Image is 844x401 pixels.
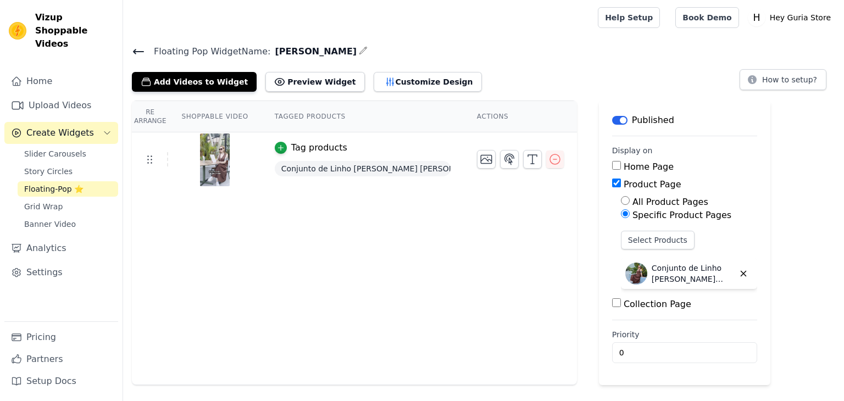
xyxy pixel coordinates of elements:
[621,231,695,249] button: Select Products
[675,7,738,28] a: Book Demo
[18,164,118,179] a: Story Circles
[270,45,357,58] span: [PERSON_NAME]
[740,69,826,90] button: How to setup?
[740,77,826,87] a: How to setup?
[748,8,835,27] button: H Hey Guria Store
[464,101,577,132] th: Actions
[624,299,691,309] label: Collection Page
[374,72,482,92] button: Customize Design
[4,326,118,348] a: Pricing
[598,7,660,28] a: Help Setup
[734,264,753,283] button: Delete widget
[18,146,118,161] a: Slider Carousels
[291,141,347,154] div: Tag products
[9,22,26,40] img: Vizup
[24,201,63,212] span: Grid Wrap
[4,94,118,116] a: Upload Videos
[265,72,364,92] button: Preview Widget
[4,122,118,144] button: Create Widgets
[4,370,118,392] a: Setup Docs
[612,145,653,156] legend: Display on
[4,348,118,370] a: Partners
[624,179,681,190] label: Product Page
[18,181,118,197] a: Floating-Pop ⭐
[262,101,464,132] th: Tagged Products
[359,44,368,59] div: Edit Name
[18,216,118,232] a: Banner Video
[765,8,835,27] p: Hey Guria Store
[477,150,496,169] button: Change Thumbnail
[624,161,674,172] label: Home Page
[753,12,760,23] text: H
[612,329,757,340] label: Priority
[24,183,84,194] span: Floating-Pop ⭐
[199,133,230,186] img: vizup-images-1ebd.png
[24,219,76,230] span: Banner Video
[35,11,114,51] span: Vizup Shoppable Videos
[632,114,674,127] p: Published
[18,199,118,214] a: Grid Wrap
[24,166,73,177] span: Story Circles
[24,148,86,159] span: Slider Carousels
[625,263,647,285] img: Conjunto de Linho Catarina Colete e Saia
[652,263,734,285] p: Conjunto de Linho [PERSON_NAME] [PERSON_NAME]
[26,126,94,140] span: Create Widgets
[132,72,257,92] button: Add Videos to Widget
[4,237,118,259] a: Analytics
[168,101,261,132] th: Shoppable Video
[132,101,168,132] th: Re Arrange
[4,261,118,283] a: Settings
[632,197,708,207] label: All Product Pages
[275,141,347,154] button: Tag products
[632,210,731,220] label: Specific Product Pages
[4,70,118,92] a: Home
[275,161,451,176] span: Conjunto de Linho [PERSON_NAME] [PERSON_NAME]
[145,45,270,58] span: Floating Pop Widget Name:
